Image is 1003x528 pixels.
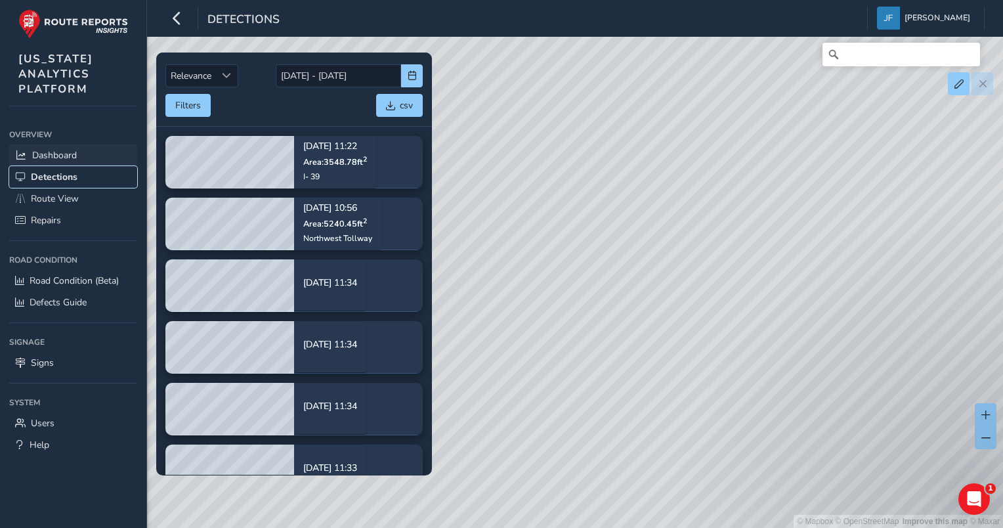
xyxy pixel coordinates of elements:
[303,340,357,349] p: [DATE] 11:34
[31,171,77,183] span: Detections
[9,434,137,456] a: Help
[30,296,87,309] span: Defects Guide
[303,171,367,182] div: I- 39
[9,292,137,313] a: Defects Guide
[9,393,137,412] div: System
[363,216,367,226] sup: 2
[9,250,137,270] div: Road Condition
[9,144,137,166] a: Dashboard
[303,218,367,229] span: Area: 5240.45 ft
[9,125,137,144] div: Overview
[400,99,413,112] span: csv
[877,7,975,30] button: [PERSON_NAME]
[9,270,137,292] a: Road Condition (Beta)
[958,483,990,515] iframe: Intercom live chat
[31,417,54,429] span: Users
[877,7,900,30] img: diamond-layout
[30,275,119,287] span: Road Condition (Beta)
[9,412,137,434] a: Users
[905,7,970,30] span: [PERSON_NAME]
[303,143,367,152] p: [DATE] 11:22
[9,352,137,374] a: Signs
[9,332,137,352] div: Signage
[32,149,77,162] span: Dashboard
[303,233,372,244] div: Northwest Tollway
[31,214,61,227] span: Repairs
[31,192,79,205] span: Route View
[166,65,216,87] span: Relevance
[165,94,211,117] button: Filters
[363,154,367,164] sup: 2
[9,209,137,231] a: Repairs
[31,357,54,369] span: Signs
[303,156,367,167] span: Area: 3548.78 ft
[18,51,93,97] span: [US_STATE] ANALYTICS PLATFORM
[9,166,137,188] a: Detections
[822,43,980,66] input: Search
[30,439,49,451] span: Help
[303,278,357,288] p: [DATE] 11:34
[376,94,423,117] button: csv
[18,9,128,39] img: rr logo
[9,188,137,209] a: Route View
[303,204,372,213] p: [DATE] 10:56
[985,483,996,494] span: 1
[303,464,357,473] p: [DATE] 11:33
[207,11,280,30] span: Detections
[303,402,357,411] p: [DATE] 11:34
[216,65,238,87] div: Sort by Date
